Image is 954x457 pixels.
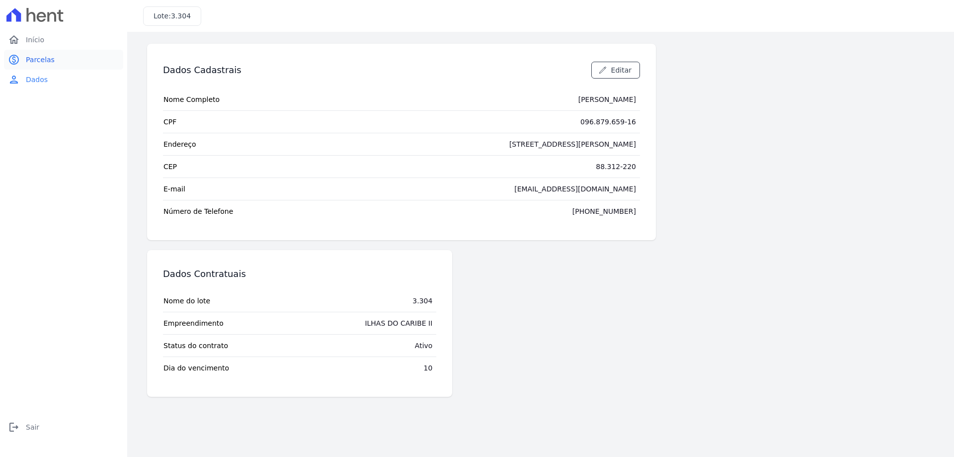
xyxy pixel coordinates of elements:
[611,65,632,75] span: Editar
[509,139,636,149] div: [STREET_ADDRESS][PERSON_NAME]
[163,318,224,328] span: Empreendimento
[163,94,220,104] span: Nome Completo
[4,50,123,70] a: paidParcelas
[412,296,432,306] div: 3.304
[8,421,20,433] i: logout
[163,117,176,127] span: CPF
[26,55,55,65] span: Parcelas
[171,12,191,20] span: 3.304
[163,139,196,149] span: Endereço
[8,54,20,66] i: paid
[591,62,640,79] a: Editar
[4,417,123,437] a: logoutSair
[572,206,636,216] div: [PHONE_NUMBER]
[26,422,39,432] span: Sair
[163,268,246,280] h3: Dados Contratuais
[8,74,20,86] i: person
[578,94,636,104] div: [PERSON_NAME]
[163,162,177,172] span: CEP
[26,35,44,45] span: Início
[424,363,433,373] div: 10
[365,318,432,328] div: ILHAS DO CARIBE II
[26,75,48,85] span: Dados
[163,296,210,306] span: Nome do lote
[415,341,433,351] div: Ativo
[8,34,20,46] i: home
[580,117,636,127] div: 096.879.659-16
[163,184,185,194] span: E-mail
[596,162,636,172] div: 88.312-220
[163,341,228,351] span: Status do contrato
[4,30,123,50] a: homeInício
[163,206,233,216] span: Número de Telefone
[4,70,123,90] a: personDados
[514,184,636,194] div: [EMAIL_ADDRESS][DOMAIN_NAME]
[154,11,191,21] h3: Lote:
[163,64,241,76] h3: Dados Cadastrais
[163,363,229,373] span: Dia do vencimento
